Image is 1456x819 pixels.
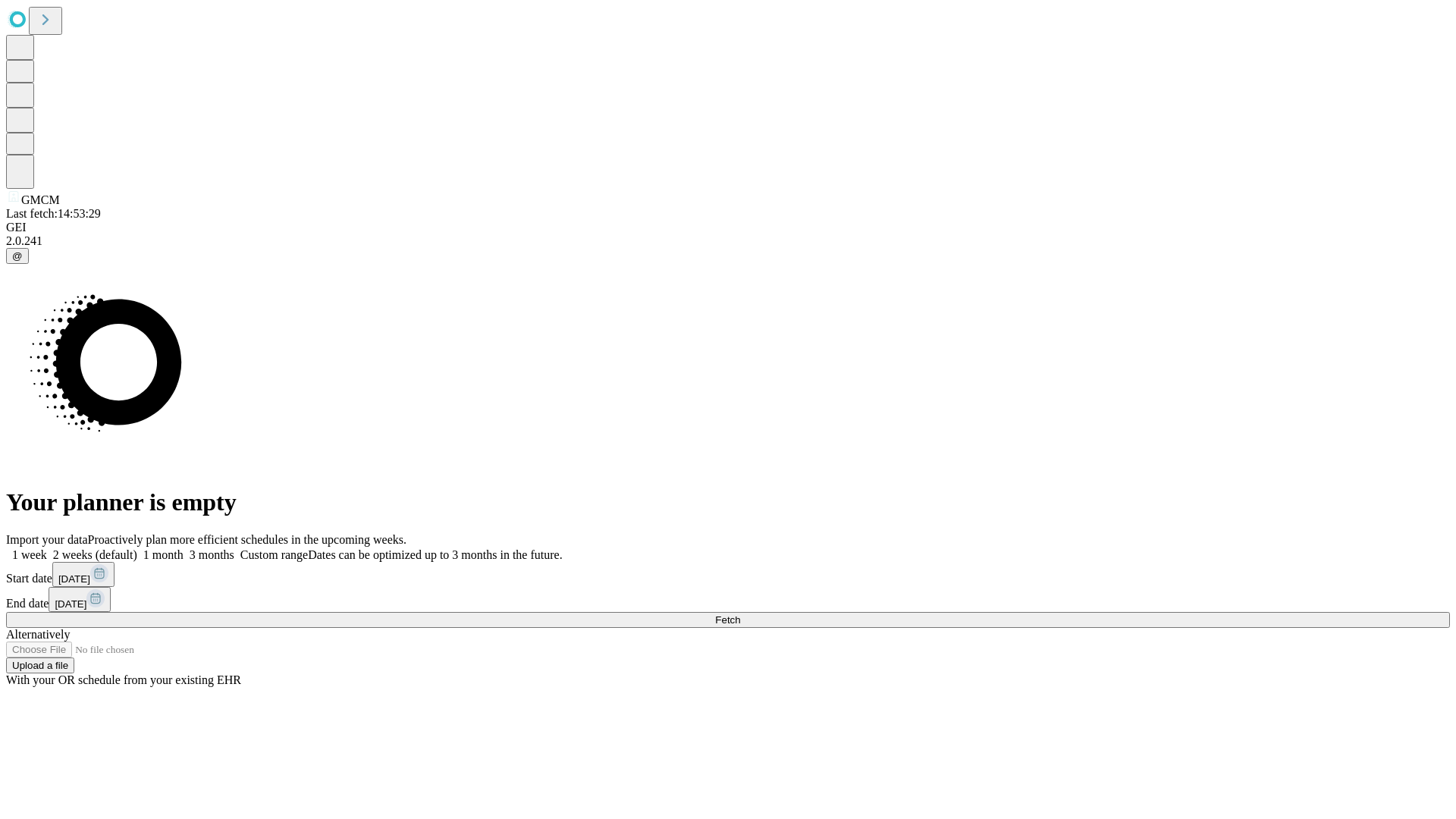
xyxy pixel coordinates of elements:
[6,562,1450,587] div: Start date
[88,533,406,546] span: Proactively plan more efficient schedules in the upcoming weeks.
[6,488,1450,516] h1: Your planner is empty
[53,548,137,561] span: 2 weeks (default)
[6,533,88,546] span: Import your data
[6,657,74,673] button: Upload a file
[6,628,70,641] span: Alternatively
[6,612,1450,628] button: Fetch
[21,193,60,206] span: GMCM
[6,587,1450,612] div: End date
[12,250,23,262] span: @
[6,673,241,686] span: With your OR schedule from your existing EHR
[6,248,29,264] button: @
[6,207,101,220] span: Last fetch: 14:53:29
[49,587,111,612] button: [DATE]
[715,614,740,626] span: Fetch
[143,548,184,561] span: 1 month
[240,548,308,561] span: Custom range
[52,562,115,587] button: [DATE]
[6,221,1450,234] div: GEI
[190,548,234,561] span: 3 months
[308,548,562,561] span: Dates can be optimized up to 3 months in the future.
[55,598,86,610] span: [DATE]
[12,548,47,561] span: 1 week
[58,573,90,585] span: [DATE]
[6,234,1450,248] div: 2.0.241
